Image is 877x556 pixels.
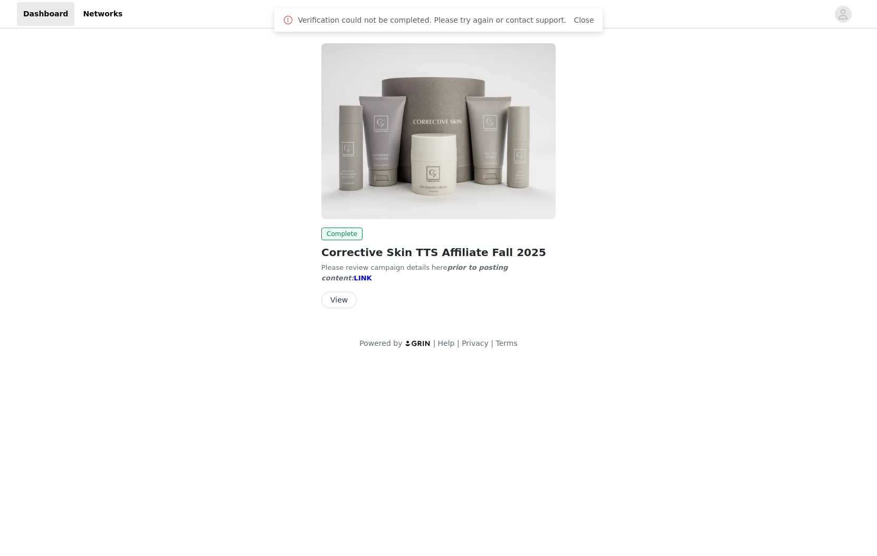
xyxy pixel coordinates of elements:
[405,340,431,347] img: logo
[359,339,402,347] span: Powered by
[17,2,74,26] a: Dashboard
[457,339,460,347] span: |
[321,262,556,283] p: Please review campaign details here
[495,339,517,347] a: Terms
[77,2,129,26] a: Networks
[321,296,357,304] a: View
[491,339,493,347] span: |
[574,16,594,24] a: Close
[354,274,372,282] a: LINK
[321,244,556,260] h2: Corrective Skin TTS Affiliate Fall 2025
[438,339,455,347] a: Help
[321,228,363,240] span: Complete
[321,43,556,219] img: Corrective Skin (Joybyte)
[298,15,566,26] span: Verification could not be completed. Please try again or contact support.
[462,339,489,347] a: Privacy
[838,6,848,23] div: avatar
[321,291,357,308] button: View
[433,339,436,347] span: |
[321,263,508,282] strong: prior to posting content:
